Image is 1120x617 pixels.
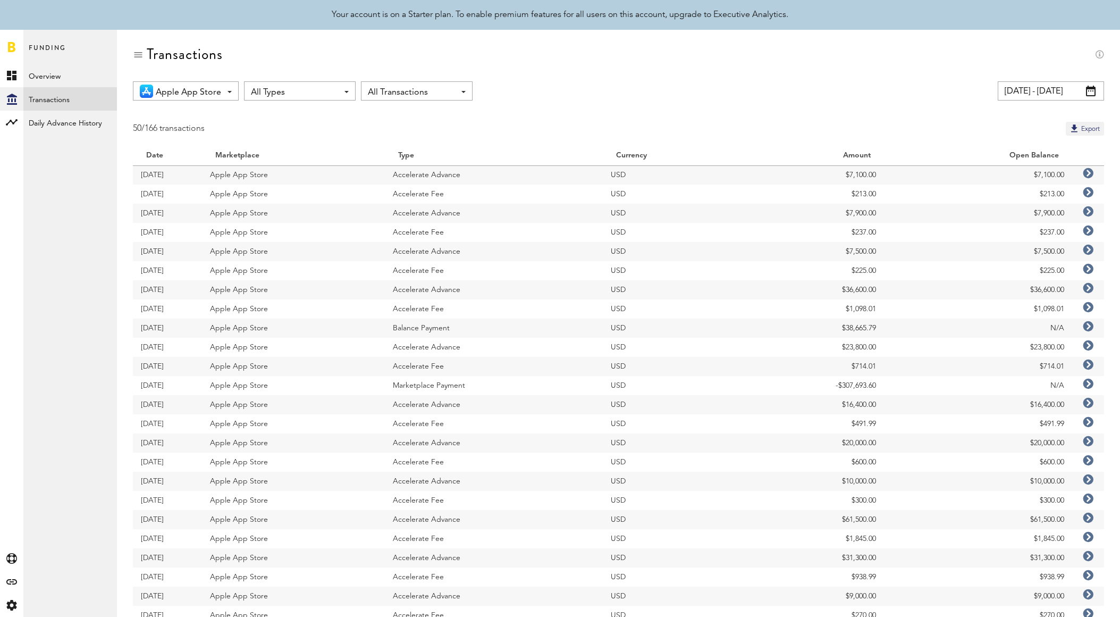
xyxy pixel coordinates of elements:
[745,548,884,568] td: $31,300.00
[745,395,884,414] td: $16,400.00
[202,472,385,491] td: Apple App Store
[385,223,603,242] td: Accelerate Fee
[603,453,745,472] td: USD
[385,319,603,338] td: Balance Payment
[251,84,338,102] span: All Types
[202,548,385,568] td: Apple App Store
[133,204,202,223] td: [DATE]
[385,414,603,433] td: Accelerate Fee
[884,261,1072,280] td: $225.00
[1066,122,1104,136] button: Export
[133,146,202,165] th: Date
[884,529,1072,548] td: $1,845.00
[202,395,385,414] td: Apple App Store
[603,261,745,280] td: USD
[202,568,385,587] td: Apple App Store
[140,85,153,98] img: 21.png
[202,587,385,606] td: Apple App Store
[385,395,603,414] td: Accelerate Advance
[603,568,745,587] td: USD
[385,242,603,261] td: Accelerate Advance
[23,87,117,111] a: Transactions
[385,568,603,587] td: Accelerate Fee
[202,529,385,548] td: Apple App Store
[603,223,745,242] td: USD
[202,338,385,357] td: Apple App Store
[745,299,884,319] td: $1,098.01
[884,395,1072,414] td: $16,400.00
[603,204,745,223] td: USD
[603,242,745,261] td: USD
[603,376,745,395] td: USD
[884,165,1072,185] td: $7,100.00
[133,357,202,376] td: [DATE]
[202,453,385,472] td: Apple App Store
[202,491,385,510] td: Apple App Store
[745,414,884,433] td: $491.99
[745,510,884,529] td: $61,500.00
[133,122,205,136] div: 50/166 transactions
[385,280,603,299] td: Accelerate Advance
[133,223,202,242] td: [DATE]
[884,587,1072,606] td: $9,000.00
[133,338,202,357] td: [DATE]
[603,299,745,319] td: USD
[745,280,884,299] td: $36,600.00
[603,529,745,548] td: USD
[745,491,884,510] td: $300.00
[884,472,1072,491] td: $10,000.00
[745,472,884,491] td: $10,000.00
[385,357,603,376] td: Accelerate Fee
[603,165,745,185] td: USD
[745,204,884,223] td: $7,900.00
[133,165,202,185] td: [DATE]
[202,242,385,261] td: Apple App Store
[884,433,1072,453] td: $20,000.00
[133,395,202,414] td: [DATE]
[133,433,202,453] td: [DATE]
[385,146,603,165] th: Type
[202,280,385,299] td: Apple App Store
[29,41,66,64] span: Funding
[385,185,603,204] td: Accelerate Fee
[133,510,202,529] td: [DATE]
[385,548,603,568] td: Accelerate Advance
[133,472,202,491] td: [DATE]
[603,338,745,357] td: USD
[385,453,603,472] td: Accelerate Fee
[745,376,884,395] td: -$307,693.60
[202,357,385,376] td: Apple App Store
[385,587,603,606] td: Accelerate Advance
[202,185,385,204] td: Apple App Store
[368,84,455,102] span: All Transactions
[603,548,745,568] td: USD
[884,223,1072,242] td: $237.00
[385,338,603,357] td: Accelerate Advance
[1069,123,1080,134] img: Export
[745,242,884,261] td: $7,500.00
[202,299,385,319] td: Apple App Store
[156,84,221,102] span: Apple App Store
[147,46,223,63] div: Transactions
[202,433,385,453] td: Apple App Store
[745,223,884,242] td: $237.00
[385,299,603,319] td: Accelerate Fee
[23,64,117,87] a: Overview
[133,453,202,472] td: [DATE]
[133,319,202,338] td: [DATE]
[202,414,385,433] td: Apple App Store
[884,299,1072,319] td: $1,098.01
[884,357,1072,376] td: $714.01
[603,491,745,510] td: USD
[202,319,385,338] td: Apple App Store
[884,319,1072,338] td: N/A
[332,9,788,21] div: Your account is on a Starter plan. To enable premium features for all users on this account, upgr...
[603,280,745,299] td: USD
[133,529,202,548] td: [DATE]
[884,414,1072,433] td: $491.99
[133,376,202,395] td: [DATE]
[385,376,603,395] td: Marketplace Payment
[884,453,1072,472] td: $600.00
[202,261,385,280] td: Apple App Store
[133,587,202,606] td: [DATE]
